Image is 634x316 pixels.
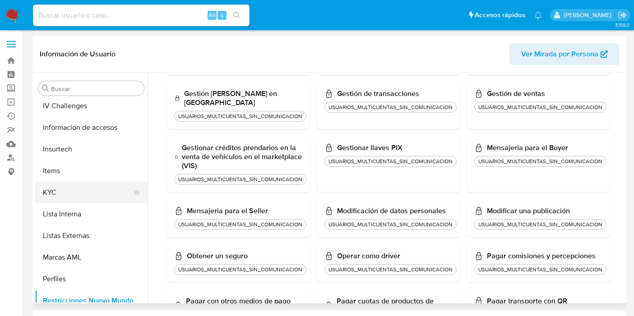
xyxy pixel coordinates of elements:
h1: Información de Usuario [40,50,116,59]
button: KYC [35,182,140,203]
span: Accesos rápidos [475,10,525,20]
button: Buscar [42,85,49,92]
button: Ver Mirada por Persona [509,43,620,65]
button: Lista Interna [35,203,148,225]
span: Ver Mirada por Persona [521,43,598,65]
span: Alt [208,11,216,19]
button: search-icon [227,9,246,22]
button: Insurtech [35,138,148,160]
button: Marcas AML [35,247,148,268]
span: s [221,11,223,19]
input: Buscar [51,85,140,93]
p: marianathalie.grajeda@mercadolibre.com.mx [564,11,615,19]
a: Salir [618,10,627,20]
button: IV Challenges [35,95,148,117]
button: Listas Externas [35,225,148,247]
button: Información de accesos [35,117,148,138]
button: Items [35,160,148,182]
button: Restricciones Nuevo Mundo [35,290,148,311]
input: Buscar usuario o caso... [33,9,250,21]
a: Notificaciones [534,11,542,19]
button: Perfiles [35,268,148,290]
